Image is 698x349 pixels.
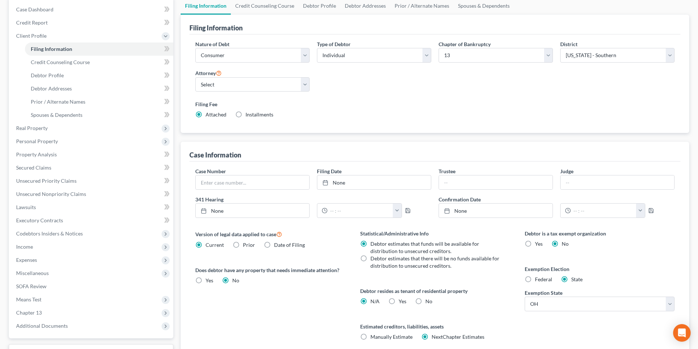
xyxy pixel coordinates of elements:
label: Debtor resides as tenant of residential property [360,287,510,295]
span: Federal [535,276,552,282]
span: Codebtors Insiders & Notices [16,230,83,237]
label: Exemption Election [525,265,675,273]
input: -- [439,175,553,189]
label: Type of Debtor [317,40,351,48]
input: Enter case number... [196,175,309,189]
label: Version of legal data applied to case [195,230,345,238]
a: Debtor Profile [25,69,173,82]
span: Unsecured Nonpriority Claims [16,191,86,197]
span: Expenses [16,257,37,263]
a: Credit Counseling Course [25,56,173,69]
a: Property Analysis [10,148,173,161]
div: Case Information [189,151,241,159]
a: Secured Claims [10,161,173,174]
span: Debtor Profile [31,72,64,78]
label: Exemption State [525,289,562,297]
span: No [562,241,569,247]
label: Judge [560,167,573,175]
a: Lawsuits [10,201,173,214]
span: Property Analysis [16,151,57,157]
a: Unsecured Priority Claims [10,174,173,188]
a: Unsecured Nonpriority Claims [10,188,173,201]
a: None [317,175,431,189]
label: District [560,40,577,48]
span: Income [16,244,33,250]
span: Prior / Alternate Names [31,99,85,105]
span: NextChapter Estimates [432,334,484,340]
span: Manually Estimate [370,334,413,340]
span: Secured Claims [16,164,51,171]
span: Client Profile [16,33,47,39]
a: SOFA Review [10,280,173,293]
span: No [425,298,432,304]
label: Filing Fee [195,100,675,108]
span: State [571,276,583,282]
a: Spouses & Dependents [25,108,173,122]
span: Yes [399,298,406,304]
span: Attached [206,111,226,118]
label: Case Number [195,167,226,175]
a: Executory Contracts [10,214,173,227]
span: Debtor estimates that there will be no funds available for distribution to unsecured creditors. [370,255,499,269]
label: Attorney [195,68,222,77]
label: Chapter of Bankruptcy [439,40,491,48]
span: Unsecured Priority Claims [16,178,77,184]
label: Debtor is a tax exempt organization [525,230,675,237]
span: Lawsuits [16,204,36,210]
span: Yes [206,277,213,283]
span: Date of Filing [274,242,305,248]
span: Additional Documents [16,323,68,329]
div: Filing Information [189,23,243,32]
label: 341 Hearing [192,196,435,203]
label: Trustee [439,167,455,175]
span: Yes [535,241,543,247]
span: N/A [370,298,380,304]
span: No [232,277,239,283]
a: None [196,204,309,218]
span: Case Dashboard [16,6,53,12]
input: -- : -- [571,204,636,218]
div: Open Intercom Messenger [673,324,691,342]
label: Does debtor have any property that needs immediate attention? [195,266,345,274]
a: Credit Report [10,16,173,29]
span: Real Property [16,125,48,131]
input: -- [561,175,674,189]
span: Personal Property [16,138,58,144]
a: Case Dashboard [10,3,173,16]
input: -- : -- [328,204,393,218]
span: Spouses & Dependents [31,112,82,118]
span: Prior [243,242,255,248]
label: Estimated creditors, liabilities, assets [360,323,510,330]
span: Chapter 13 [16,309,42,316]
span: Credit Report [16,19,48,26]
span: SOFA Review [16,283,47,289]
span: Miscellaneous [16,270,49,276]
label: Nature of Debt [195,40,229,48]
span: Means Test [16,296,41,302]
span: Credit Counseling Course [31,59,90,65]
label: Statistical/Administrative Info [360,230,510,237]
a: Debtor Addresses [25,82,173,95]
a: Filing Information [25,42,173,56]
span: Installments [245,111,273,118]
span: Current [206,242,224,248]
span: Debtor Addresses [31,85,72,92]
a: None [439,204,553,218]
label: Confirmation Date [435,196,678,203]
a: Prior / Alternate Names [25,95,173,108]
label: Filing Date [317,167,341,175]
span: Executory Contracts [16,217,63,223]
span: Debtor estimates that funds will be available for distribution to unsecured creditors. [370,241,479,254]
span: Filing Information [31,46,72,52]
